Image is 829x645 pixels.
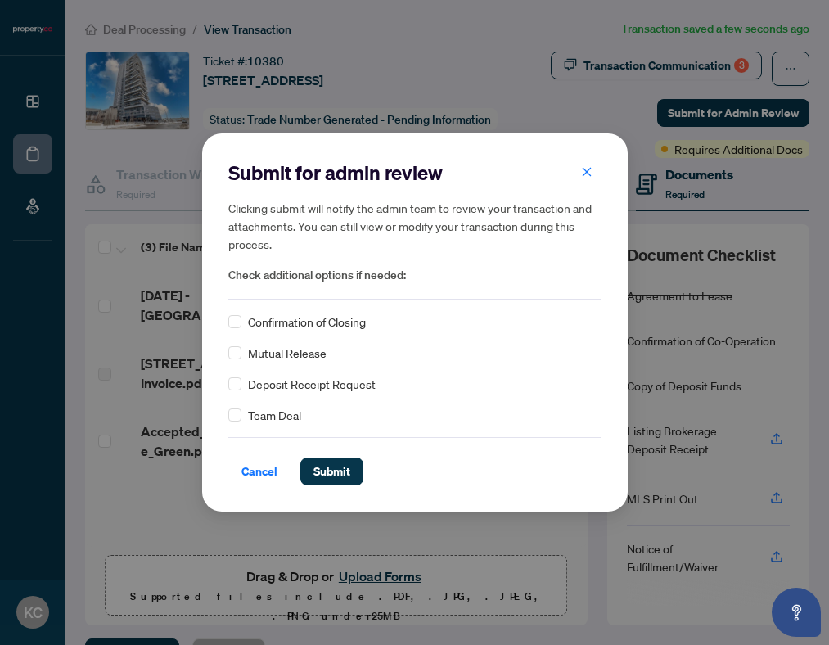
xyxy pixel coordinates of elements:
span: Submit [313,458,350,485]
span: Team Deal [248,406,301,424]
span: Confirmation of Closing [248,313,366,331]
h5: Clicking submit will notify the admin team to review your transaction and attachments. You can st... [228,199,601,253]
span: Cancel [241,458,277,485]
button: Submit [300,458,363,485]
span: Deposit Receipt Request [248,375,376,393]
span: close [581,166,592,178]
span: Check additional options if needed: [228,266,601,285]
h2: Submit for admin review [228,160,601,186]
button: Open asap [772,588,821,637]
span: Mutual Release [248,344,327,362]
button: Cancel [228,458,291,485]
